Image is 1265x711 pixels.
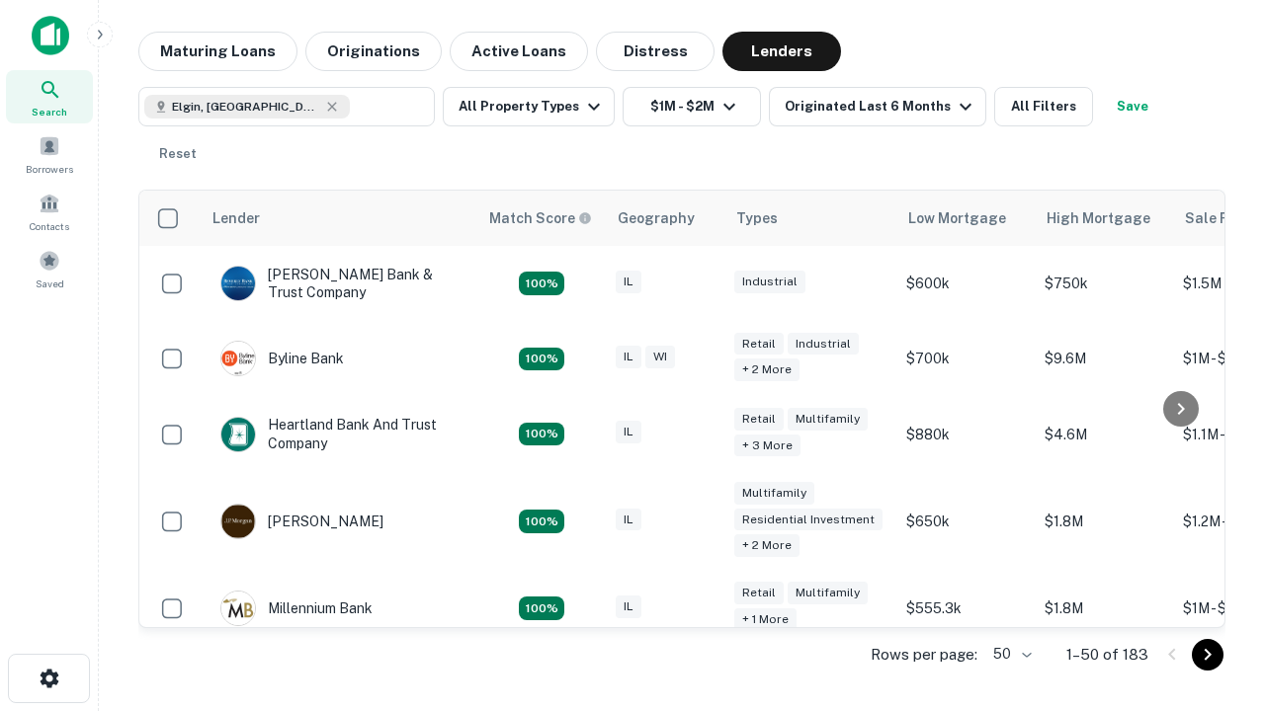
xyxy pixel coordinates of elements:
[220,504,383,539] div: [PERSON_NAME]
[220,416,458,451] div: Heartland Bank And Trust Company
[896,191,1035,246] th: Low Mortgage
[221,592,255,625] img: picture
[6,127,93,181] a: Borrowers
[908,206,1006,230] div: Low Mortgage
[220,341,344,376] div: Byline Bank
[1192,639,1223,671] button: Go to next page
[736,206,778,230] div: Types
[221,267,255,300] img: picture
[220,266,458,301] div: [PERSON_NAME] Bank & Trust Company
[645,346,675,368] div: WI
[6,242,93,295] a: Saved
[1035,321,1173,396] td: $9.6M
[26,161,73,177] span: Borrowers
[519,423,564,446] div: Matching Properties: 19, hasApolloMatch: undefined
[1035,396,1173,471] td: $4.6M
[172,98,320,116] span: Elgin, [GEOGRAPHIC_DATA], [GEOGRAPHIC_DATA]
[489,207,588,229] h6: Match Score
[896,321,1035,396] td: $700k
[896,396,1035,471] td: $880k
[618,206,695,230] div: Geography
[221,342,255,375] img: picture
[896,472,1035,572] td: $650k
[6,70,93,123] a: Search
[606,191,724,246] th: Geography
[896,246,1035,321] td: $600k
[519,596,564,620] div: Matching Properties: 16, hasApolloMatch: undefined
[1035,472,1173,572] td: $1.8M
[788,408,868,431] div: Multifamily
[30,218,69,234] span: Contacts
[489,207,592,229] div: Capitalize uses an advanced AI algorithm to match your search with the best lender. The match sco...
[616,509,641,531] div: IL
[616,421,641,443] div: IL
[734,534,800,557] div: + 2 more
[788,582,868,604] div: Multifamily
[32,104,67,119] span: Search
[1166,490,1265,585] iframe: Chat Widget
[1101,87,1164,126] button: Save your search to get updates of matches that match your search criteria.
[519,272,564,295] div: Matching Properties: 28, hasApolloMatch: undefined
[212,206,260,230] div: Lender
[220,591,373,626] div: Millennium Bank
[146,134,210,174] button: Reset
[734,434,801,457] div: + 3 more
[596,32,715,71] button: Distress
[623,87,761,126] button: $1M - $2M
[994,87,1093,126] button: All Filters
[616,595,641,618] div: IL
[32,16,69,55] img: capitalize-icon.png
[734,482,814,505] div: Multifamily
[1047,206,1150,230] div: High Mortgage
[477,191,606,246] th: Capitalize uses an advanced AI algorithm to match your search with the best lender. The match sco...
[616,271,641,293] div: IL
[724,191,896,246] th: Types
[1035,246,1173,321] td: $750k
[785,95,977,118] div: Originated Last 6 Months
[871,643,977,667] p: Rows per page:
[896,571,1035,646] td: $555.3k
[734,509,883,531] div: Residential Investment
[769,87,986,126] button: Originated Last 6 Months
[201,191,477,246] th: Lender
[734,333,784,355] div: Retail
[985,640,1035,669] div: 50
[616,346,641,368] div: IL
[734,608,797,631] div: + 1 more
[1066,643,1148,667] p: 1–50 of 183
[221,505,255,538] img: picture
[1035,571,1173,646] td: $1.8M
[443,87,615,126] button: All Property Types
[734,358,800,381] div: + 2 more
[734,408,784,431] div: Retail
[722,32,841,71] button: Lenders
[519,510,564,533] div: Matching Properties: 26, hasApolloMatch: undefined
[305,32,442,71] button: Originations
[1035,191,1173,246] th: High Mortgage
[138,32,297,71] button: Maturing Loans
[734,271,805,293] div: Industrial
[519,348,564,371] div: Matching Properties: 19, hasApolloMatch: undefined
[450,32,588,71] button: Active Loans
[734,582,784,604] div: Retail
[36,276,64,291] span: Saved
[6,185,93,238] a: Contacts
[221,418,255,451] img: picture
[788,333,859,355] div: Industrial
